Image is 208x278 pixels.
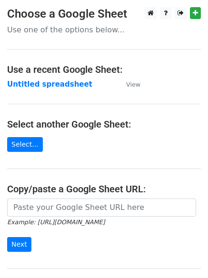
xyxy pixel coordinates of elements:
[126,81,140,88] small: View
[7,199,196,217] input: Paste your Google Sheet URL here
[7,119,201,130] h4: Select another Google Sheet:
[7,218,105,226] small: Example: [URL][DOMAIN_NAME]
[7,137,43,152] a: Select...
[7,25,201,35] p: Use one of the options below...
[7,64,201,75] h4: Use a recent Google Sheet:
[7,7,201,21] h3: Choose a Google Sheet
[7,80,92,89] a: Untitled spreadsheet
[117,80,140,89] a: View
[7,237,31,252] input: Next
[7,183,201,195] h4: Copy/paste a Google Sheet URL:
